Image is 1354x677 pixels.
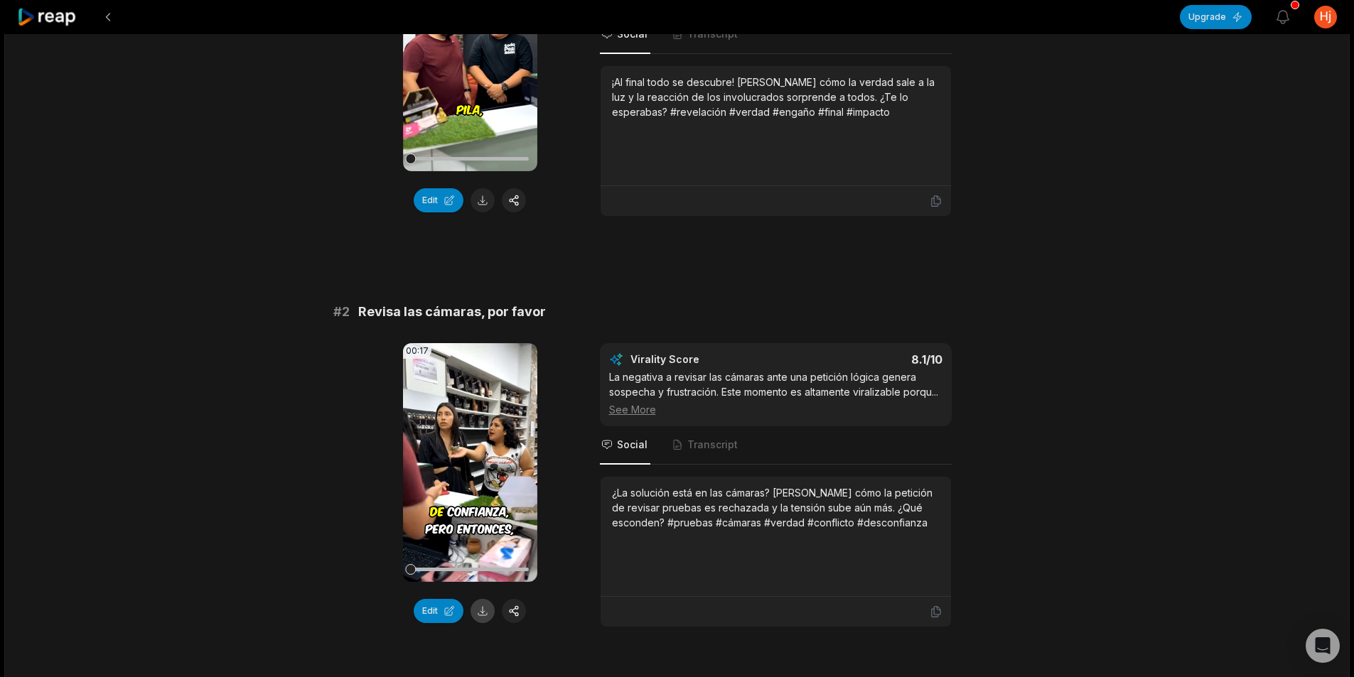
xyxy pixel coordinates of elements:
span: Transcript [687,27,738,41]
div: ¡Al final todo se descubre! [PERSON_NAME] cómo la verdad sale a la luz y la reacción de los invol... [612,75,940,119]
span: Social [617,27,648,41]
span: Social [617,438,648,452]
nav: Tabs [600,426,952,465]
video: Your browser does not support mp4 format. [403,343,537,582]
div: See More [609,402,942,417]
div: La negativa a revisar las cámaras ante una petición lógica genera sospecha y frustración. Este mo... [609,369,942,417]
div: Virality Score [630,352,783,367]
nav: Tabs [600,16,952,54]
button: Edit [414,188,463,212]
div: 8.1 /10 [790,352,942,367]
button: Upgrade [1180,5,1252,29]
button: Edit [414,599,463,623]
div: Open Intercom Messenger [1306,629,1340,663]
span: Revisa las cámaras, por favor [358,302,546,322]
div: ¿La solución está en las cámaras? [PERSON_NAME] cómo la petición de revisar pruebas es rechazada ... [612,485,940,530]
span: # 2 [333,302,350,322]
span: Transcript [687,438,738,452]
